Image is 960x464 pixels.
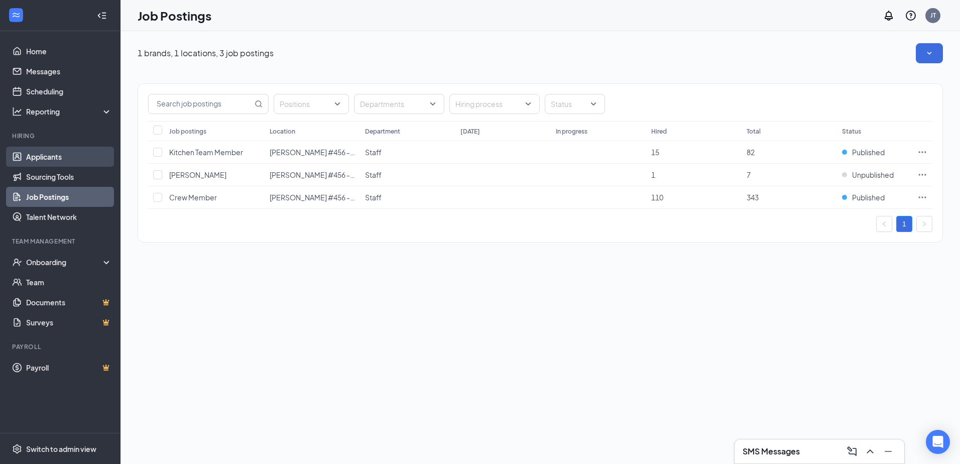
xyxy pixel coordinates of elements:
[360,186,455,209] td: Staff
[897,216,912,231] a: 1
[917,147,927,157] svg: Ellipses
[862,443,878,459] button: ChevronUp
[905,10,917,22] svg: QuestionInfo
[917,192,927,202] svg: Ellipses
[26,272,112,292] a: Team
[265,186,360,209] td: Culver's #456 - Wales
[138,7,211,24] h1: Job Postings
[646,121,742,141] th: Hired
[876,216,892,232] button: left
[846,445,858,457] svg: ComposeMessage
[924,48,934,58] svg: SmallChevronDown
[360,164,455,186] td: Staff
[138,48,274,59] p: 1 brands, 1 locations, 3 job postings
[837,121,912,141] th: Status
[26,167,112,187] a: Sourcing Tools
[930,11,936,20] div: JT
[896,216,912,232] li: 1
[651,170,655,179] span: 1
[12,257,22,267] svg: UserCheck
[26,106,112,117] div: Reporting
[169,193,217,202] span: Crew Member
[12,106,22,117] svg: Analysis
[265,141,360,164] td: Culver's #456 - Wales
[11,10,21,20] svg: WorkstreamLogo
[360,141,455,164] td: Staff
[743,446,800,457] h3: SMS Messages
[916,216,932,232] li: Next Page
[365,170,382,179] span: Staff
[876,216,892,232] li: Previous Page
[852,192,885,202] span: Published
[747,170,751,179] span: 7
[365,127,400,136] div: Department
[270,148,424,157] span: [PERSON_NAME] #456 - [GEOGRAPHIC_DATA]
[26,61,112,81] a: Messages
[12,342,110,351] div: Payroll
[880,443,896,459] button: Minimize
[844,443,860,459] button: ComposeMessage
[747,148,755,157] span: 82
[255,100,263,108] svg: MagnifyingGlass
[26,292,112,312] a: DocumentsCrown
[26,444,96,454] div: Switch to admin view
[852,170,894,180] span: Unpublished
[26,81,112,101] a: Scheduling
[26,207,112,227] a: Talent Network
[26,358,112,378] a: PayrollCrown
[916,216,932,232] button: right
[169,170,226,179] span: [PERSON_NAME]
[881,221,887,227] span: left
[265,164,360,186] td: Culver's #456 - Wales
[882,445,894,457] svg: Minimize
[26,147,112,167] a: Applicants
[26,187,112,207] a: Job Postings
[270,170,424,179] span: [PERSON_NAME] #456 - [GEOGRAPHIC_DATA]
[26,41,112,61] a: Home
[12,444,22,454] svg: Settings
[169,127,206,136] div: Job postings
[365,148,382,157] span: Staff
[26,312,112,332] a: SurveysCrown
[365,193,382,202] span: Staff
[651,193,663,202] span: 110
[149,94,253,113] input: Search job postings
[169,148,243,157] span: Kitchen Team Member
[852,147,885,157] span: Published
[742,121,837,141] th: Total
[270,127,295,136] div: Location
[747,193,759,202] span: 343
[926,430,950,454] div: Open Intercom Messenger
[883,10,895,22] svg: Notifications
[12,237,110,246] div: Team Management
[864,445,876,457] svg: ChevronUp
[97,11,107,21] svg: Collapse
[651,148,659,157] span: 15
[26,257,103,267] div: Onboarding
[455,121,551,141] th: [DATE]
[916,43,943,63] button: SmallChevronDown
[12,132,110,140] div: Hiring
[270,193,424,202] span: [PERSON_NAME] #456 - [GEOGRAPHIC_DATA]
[917,170,927,180] svg: Ellipses
[551,121,646,141] th: In progress
[921,221,927,227] span: right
